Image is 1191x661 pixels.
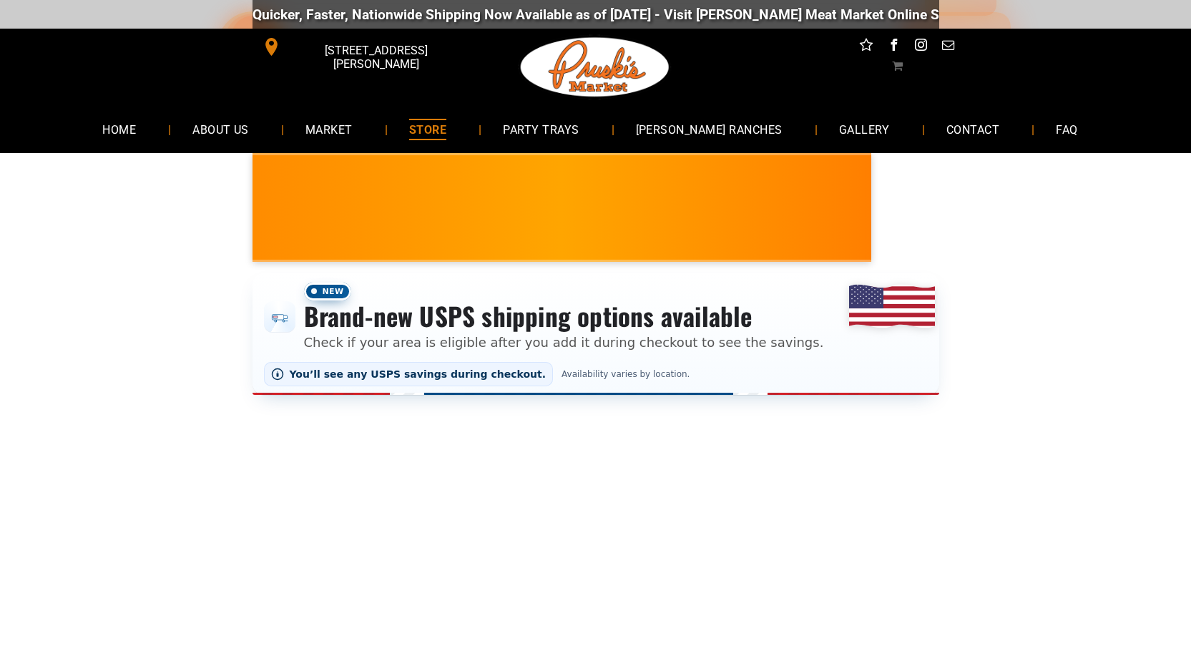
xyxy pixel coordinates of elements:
span: • [534,222,539,242]
a: [DOMAIN_NAME][URL] [505,6,644,23]
a: [STREET_ADDRESS][PERSON_NAME] [253,36,471,58]
img: Pruski-s+Market+HQ+Logo2-1920w.png [518,29,672,106]
span: New [304,283,351,300]
span: $9.99! [669,215,917,235]
a: email [938,36,957,58]
span: Availability varies by location. [559,369,692,379]
a: [PERSON_NAME] RANCHES [614,110,804,148]
span: [STREET_ADDRESS][PERSON_NAME] [283,36,468,78]
div: Shipping options announcement [253,273,939,395]
span: You’ll see any USPS savings during checkout. [290,368,547,380]
a: MARKET [284,110,374,148]
a: facebook [884,36,903,58]
p: Check if your area is eligible after you add it during checkout to see the savings. [304,333,824,352]
a: FAQ [1034,110,1099,148]
a: PARTY TRAYS [481,110,600,148]
a: GALLERY [818,110,911,148]
a: instagram [911,36,930,58]
span: [PERSON_NAME] MARKET [215,217,496,240]
img: Polish Artisan Dried Sausage [598,179,656,237]
h3: Brand-new USPS shipping options available [304,300,824,332]
a: HOME [81,110,157,148]
a: ABOUT US [171,110,270,148]
a: CONTACT [925,110,1021,148]
a: Social network [857,36,876,58]
a: STORE [388,110,468,148]
span: NEW! • Limited Supply • [PERSON_NAME] Recipe [669,201,917,215]
span: Kielbasa Polish Sausage [669,180,917,201]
